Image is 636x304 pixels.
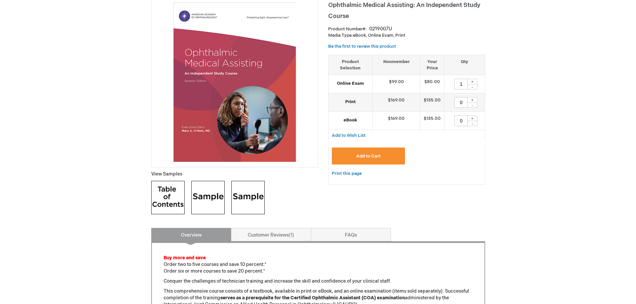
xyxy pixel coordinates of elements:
[444,55,485,75] th: Qty
[231,228,311,241] a: Customer Reviews1
[454,79,468,89] input: Qty
[372,75,420,93] td: $99.00
[332,80,369,87] strong: Online Exam
[191,181,225,214] img: Click to view
[369,26,392,32] div: 0219007U
[328,44,396,49] a: Be the first to review this product
[332,132,366,138] a: Add to Wish List
[328,2,480,20] span: Ophthalmic Medical Assisting: An Independent Study Course
[420,93,444,112] td: $135.00
[329,55,373,75] th: Product Selection
[372,112,420,130] td: $169.00
[372,55,420,75] th: Nonmember
[332,147,405,165] button: Add to Cart
[151,181,185,214] img: Click to view
[372,93,420,112] td: $169.00
[328,33,353,38] strong: Media Type:
[332,133,366,138] span: Add to Wish List
[220,295,405,301] strong: serves as a prerequisite for the Certified Ophthalmic Assistant (COA) examination
[454,97,468,108] input: Qty
[164,255,206,261] font: Buy more and save
[289,232,294,238] span: 1
[155,2,314,162] img: Ophthalmic Medical Assisting: An Independent Study Course
[420,75,444,93] td: $80.00
[420,55,444,75] th: Your Price
[332,99,369,105] strong: Print
[467,115,477,121] div: +
[164,255,473,275] p: Order two to five courses and save 10 percent.* Order six or more courses to save 20 percent.*
[231,181,265,214] img: Click to view
[454,115,468,126] input: Qty
[467,102,477,108] div: -
[151,228,231,241] a: Overview
[151,171,318,178] p: View Samples
[420,112,444,130] td: $135.00
[332,117,369,123] strong: eBook
[467,84,477,89] div: -
[356,154,381,159] span: Add to Cart
[328,26,367,32] strong: Product Number
[332,170,362,178] a: Print this page
[164,278,473,285] p: Conquer the challenges of technician training and increase the skill and confidence of your clini...
[467,79,477,84] div: +
[311,228,391,241] a: FAQs
[328,32,485,39] p: eBook, Online Exam, Print
[467,121,477,126] div: -
[467,97,477,103] div: +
